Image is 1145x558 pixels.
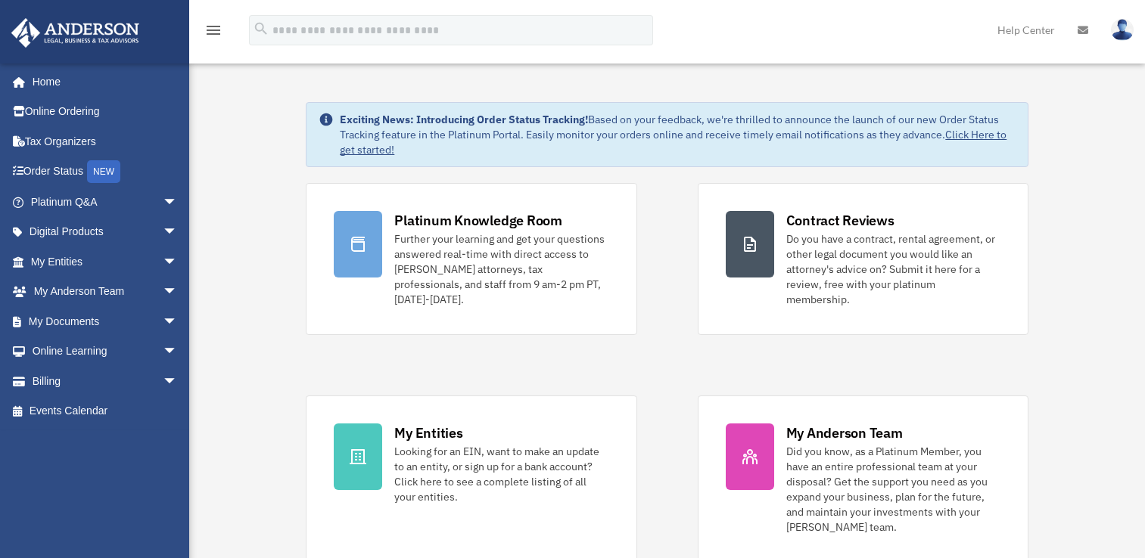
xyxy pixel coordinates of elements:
[11,306,201,336] a: My Documentsarrow_drop_down
[163,277,193,308] span: arrow_drop_down
[340,112,1015,157] div: Based on your feedback, we're thrilled to announce the launch of our new Order Status Tracking fe...
[11,336,201,367] a: Online Learningarrow_drop_down
[163,336,193,367] span: arrow_drop_down
[786,444,1000,535] div: Did you know, as a Platinum Member, you have an entire professional team at your disposal? Get th...
[394,231,608,307] div: Further your learning and get your questions answered real-time with direct access to [PERSON_NAM...
[786,231,1000,307] div: Do you have a contract, rental agreement, or other legal document you would like an attorney's ad...
[87,160,120,183] div: NEW
[11,246,201,277] a: My Entitiesarrow_drop_down
[786,423,903,442] div: My Anderson Team
[11,366,201,396] a: Billingarrow_drop_down
[394,423,462,442] div: My Entities
[11,67,193,97] a: Home
[786,211,895,230] div: Contract Reviews
[11,217,201,247] a: Digital Productsarrow_drop_down
[163,246,193,277] span: arrow_drop_down
[340,128,1007,157] a: Click Here to get started!
[306,183,636,335] a: Platinum Knowledge Room Further your learning and get your questions answered real-time with dire...
[698,183,1028,335] a: Contract Reviews Do you have a contract, rental agreement, or other legal document you would like...
[394,211,562,230] div: Platinum Knowledge Room
[204,21,222,39] i: menu
[163,306,193,337] span: arrow_drop_down
[253,20,269,37] i: search
[7,18,144,48] img: Anderson Advisors Platinum Portal
[340,113,588,126] strong: Exciting News: Introducing Order Status Tracking!
[204,26,222,39] a: menu
[163,366,193,397] span: arrow_drop_down
[11,396,201,426] a: Events Calendar
[163,217,193,248] span: arrow_drop_down
[11,157,201,188] a: Order StatusNEW
[394,444,608,504] div: Looking for an EIN, want to make an update to an entity, or sign up for a bank account? Click her...
[11,97,201,127] a: Online Ordering
[1111,19,1134,41] img: User Pic
[11,126,201,157] a: Tax Organizers
[163,187,193,218] span: arrow_drop_down
[11,277,201,307] a: My Anderson Teamarrow_drop_down
[11,187,201,217] a: Platinum Q&Aarrow_drop_down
